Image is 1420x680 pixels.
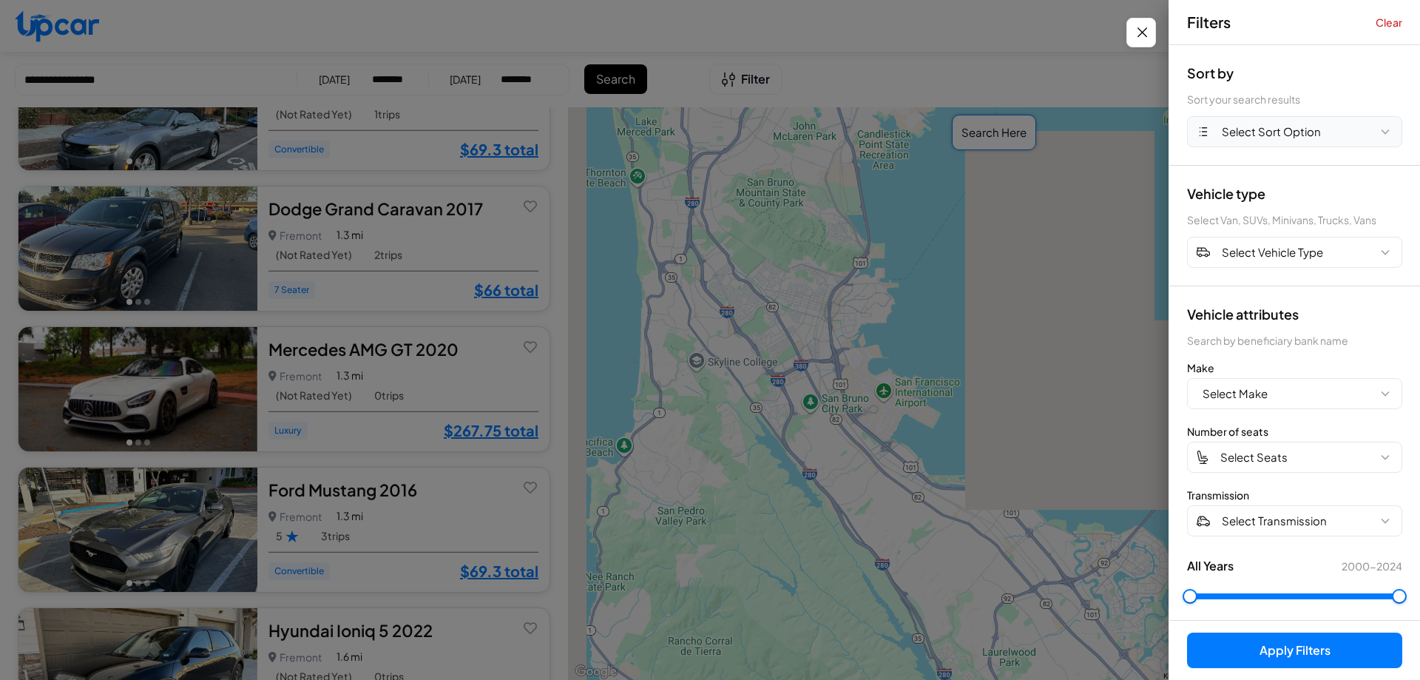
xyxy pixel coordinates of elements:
span: Select Make [1203,386,1268,403]
div: Search by beneficiary bank name [1187,333,1402,349]
div: Make [1187,360,1402,375]
span: Select Sort Option [1222,124,1321,141]
span: All Years [1187,557,1234,575]
div: Select Van, SUVs, Minivans, Trucks, Vans [1187,212,1402,228]
button: Select Transmission [1187,505,1402,536]
button: Clear [1376,15,1402,30]
div: Vehicle attributes [1187,304,1402,324]
div: Sort by [1187,63,1402,83]
button: Close filters [1126,18,1156,47]
div: Sort your search results [1187,92,1402,107]
button: Select Make [1187,378,1402,409]
button: Select Sort Option [1187,116,1402,147]
button: Apply Filters [1187,633,1402,668]
span: 2000 - 2024 [1342,559,1402,573]
span: Filters [1187,12,1231,33]
span: Select Transmission [1222,513,1327,530]
button: Select Seats [1187,442,1402,473]
span: Select Vehicle Type [1222,244,1323,261]
div: Vehicle type [1187,184,1402,203]
span: Select Seats [1220,449,1288,466]
button: Select Vehicle Type [1187,237,1402,268]
div: Number of seats [1187,424,1402,439]
div: Transmission [1187,488,1402,502]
